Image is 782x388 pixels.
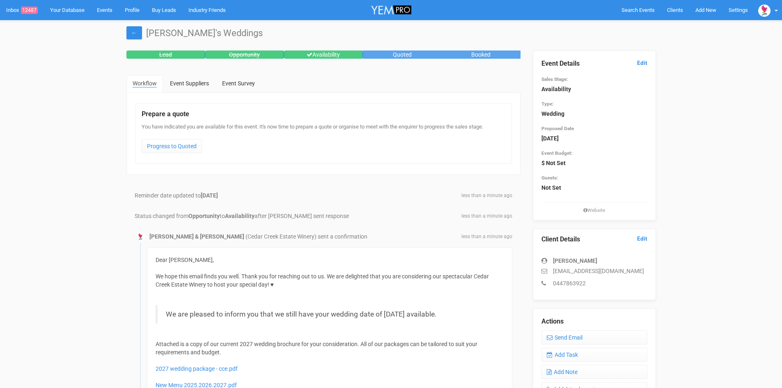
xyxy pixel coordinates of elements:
a: Add Task [541,348,647,362]
a: Workflow [126,75,163,92]
blockquote: We are pleased to inform you that we still have your wedding date of [DATE] available. [156,305,504,324]
div: Dear [PERSON_NAME], [156,256,504,264]
small: Website [541,207,647,214]
small: Proposed Date [541,126,574,131]
div: Booked [442,51,521,59]
a: Progress to Quoted [142,139,202,153]
span: Clients [667,7,683,13]
legend: Event Details [541,59,647,69]
b: [DATE] [201,192,218,199]
div: Lead [126,51,205,59]
p: [EMAIL_ADDRESS][DOMAIN_NAME] [541,267,647,275]
span: Search Events [621,7,655,13]
h1: [PERSON_NAME]'s Weddings [126,28,656,38]
img: open-uri20190322-4-14wp8y4 [758,5,771,17]
a: Event Survey [216,75,261,92]
small: Sales Stage: [541,76,568,82]
span: (Cedar Creek Estate Winery) sent a confirmation [245,233,367,240]
span: less than a minute ago [461,192,512,199]
div: Availability [284,51,363,59]
a: Add Note [541,365,647,379]
a: Event Suppliers [164,75,215,92]
strong: $ Not Set [541,160,566,166]
small: Event Budget: [541,150,572,156]
legend: Prepare a quote [142,110,505,119]
strong: Availability [541,86,571,92]
a: ← [126,26,142,39]
legend: Client Details [541,235,647,244]
strong: [PERSON_NAME] [553,257,597,264]
p: 0447863922 [541,279,647,287]
a: 2027 wedding package - cce.pdf [156,365,238,372]
strong: Availability [225,213,255,219]
span: less than a minute ago [461,213,512,220]
a: Edit [637,235,647,243]
span: Reminder date updated to [135,192,218,199]
strong: [PERSON_NAME] & [PERSON_NAME] [149,233,244,240]
a: Send Email [541,331,647,344]
span: 12487 [21,7,38,14]
div: You have indicated you are available for this event. It's now time to prepare a quote or organise... [142,123,505,157]
div: Opportunity [205,51,284,59]
span: Status changed from to after [PERSON_NAME] sent response [135,213,349,219]
small: Type: [541,101,553,107]
strong: [DATE] [541,135,559,142]
legend: Actions [541,317,647,326]
strong: Opportunity [188,213,220,219]
div: Quoted [363,51,442,59]
small: Guests: [541,175,558,181]
a: Edit [637,59,647,67]
span: Add New [695,7,716,13]
strong: Not Set [541,184,561,191]
div: We hope this email finds you well. Thank you for reaching out to us. We are delighted that you ar... [156,272,504,305]
span: less than a minute ago [461,233,512,240]
img: open-uri20190322-4-14wp8y4 [136,233,144,241]
strong: Wedding [541,110,564,117]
